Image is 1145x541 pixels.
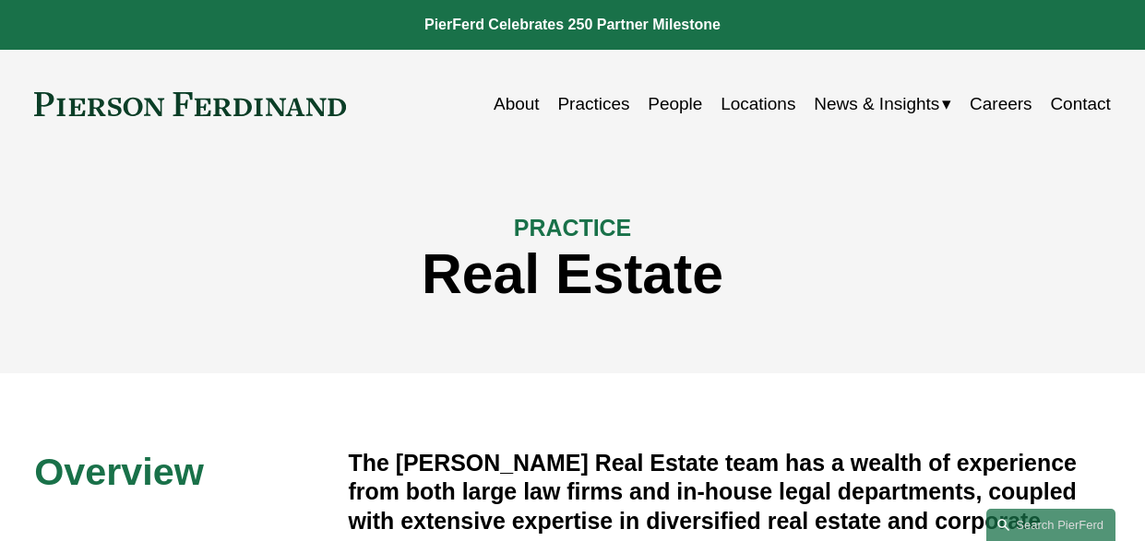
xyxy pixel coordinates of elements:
a: About [494,87,540,122]
span: News & Insights [814,88,939,120]
a: Search this site [986,509,1115,541]
a: Practices [557,87,629,122]
h1: Real Estate [34,242,1111,306]
a: Locations [721,87,795,122]
a: People [648,87,702,122]
a: folder dropdown [814,87,951,122]
a: Contact [1050,87,1110,122]
a: Careers [970,87,1032,122]
span: PRACTICE [514,215,631,241]
span: Overview [34,451,204,493]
